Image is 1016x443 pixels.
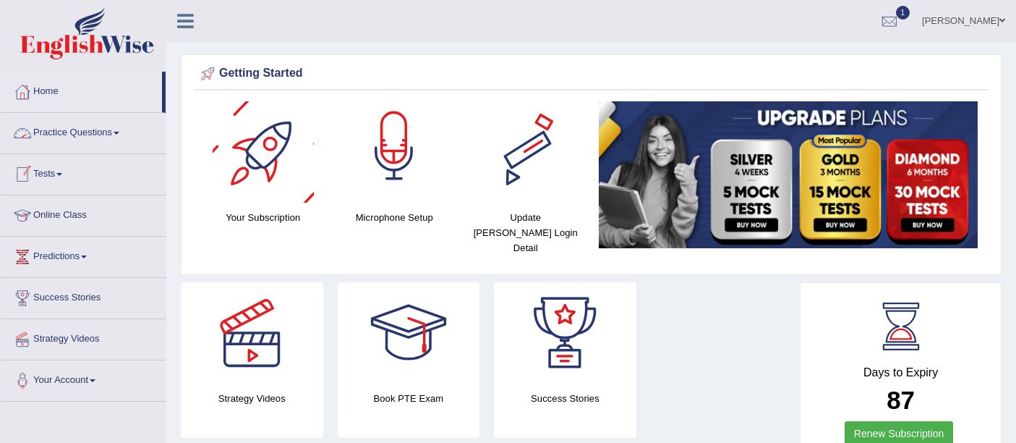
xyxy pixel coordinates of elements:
[336,210,453,225] h4: Microphone Setup
[205,210,322,225] h4: Your Subscription
[467,210,584,256] h4: Update [PERSON_NAME] Login Detail
[1,360,166,397] a: Your Account
[1,113,166,149] a: Practice Questions
[197,63,985,85] div: Getting Started
[887,386,915,414] b: 87
[1,237,166,273] a: Predictions
[494,391,636,406] h4: Success Stories
[896,6,910,20] span: 1
[181,391,323,406] h4: Strategy Videos
[1,195,166,232] a: Online Class
[338,391,480,406] h4: Book PTE Exam
[599,101,978,248] img: small5.jpg
[816,366,985,379] h4: Days to Expiry
[1,278,166,314] a: Success Stories
[1,319,166,355] a: Strategy Videos
[1,154,166,190] a: Tests
[1,72,162,108] a: Home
